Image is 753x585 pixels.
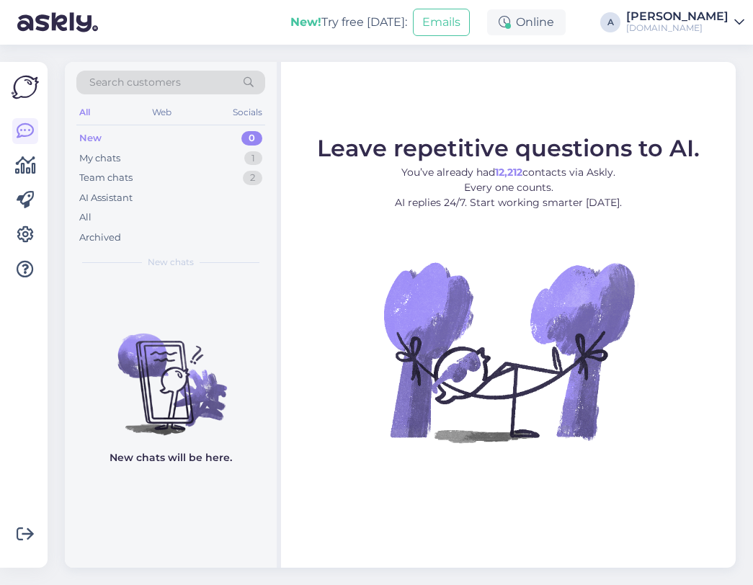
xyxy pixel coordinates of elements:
a: [PERSON_NAME][DOMAIN_NAME] [626,11,744,34]
div: AI Assistant [79,191,133,205]
div: New [79,131,102,146]
div: Try free [DATE]: [290,14,407,31]
div: Online [487,9,566,35]
img: No Chat active [379,222,638,481]
b: New! [290,15,321,29]
span: Leave repetitive questions to AI. [317,134,700,162]
div: 2 [243,171,262,185]
span: Search customers [89,75,181,90]
div: Archived [79,231,121,245]
div: Socials [230,103,265,122]
div: A [600,12,620,32]
span: New chats [148,256,194,269]
img: Askly Logo [12,73,39,101]
div: Web [149,103,174,122]
img: No chats [65,308,277,437]
div: [PERSON_NAME] [626,11,729,22]
div: All [76,103,93,122]
div: 1 [244,151,262,166]
button: Emails [413,9,470,36]
b: 12,212 [495,166,522,179]
div: Team chats [79,171,133,185]
p: New chats will be here. [110,450,232,465]
div: My chats [79,151,120,166]
div: 0 [241,131,262,146]
div: All [79,210,92,225]
div: [DOMAIN_NAME] [626,22,729,34]
p: You’ve already had contacts via Askly. Every one counts. AI replies 24/7. Start working smarter [... [317,165,700,210]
